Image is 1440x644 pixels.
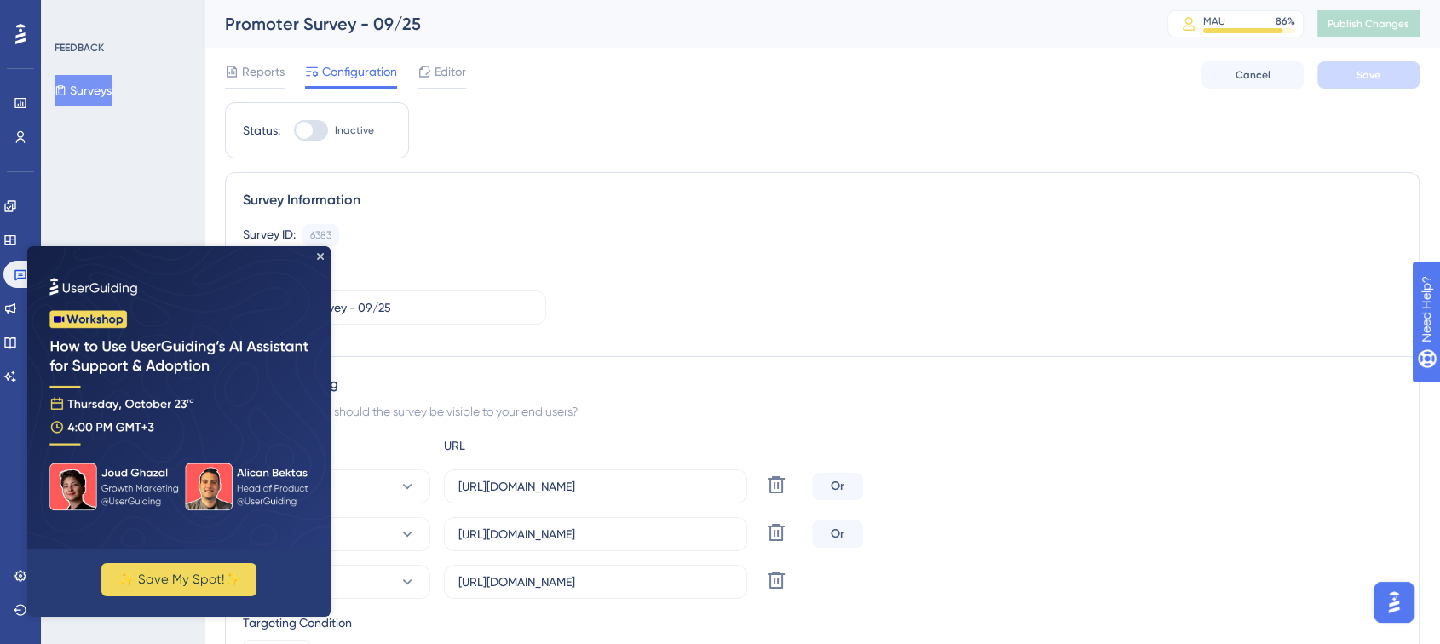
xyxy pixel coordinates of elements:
[1236,68,1270,82] span: Cancel
[310,228,331,242] div: 6383
[243,612,1402,633] div: Targeting Condition
[1203,14,1225,28] div: MAU
[458,525,733,543] input: yourwebsite.com/path
[257,298,532,317] input: Type your Survey name
[243,565,430,599] button: equals
[242,61,285,82] span: Reports
[1356,68,1380,82] span: Save
[444,435,631,456] div: URL
[243,401,1402,422] div: On which pages should the survey be visible to your end users?
[335,124,374,137] span: Inactive
[243,374,1402,394] div: Page Targeting
[1317,10,1420,37] button: Publish Changes
[243,469,430,503] button: starts with
[290,7,297,14] div: Close Preview
[243,120,280,141] div: Status:
[55,75,112,106] button: Surveys
[74,317,229,350] button: ✨ Save My Spot!✨
[225,12,1125,36] div: Promoter Survey - 09/25
[243,190,1402,210] div: Survey Information
[55,41,104,55] div: FEEDBACK
[322,61,397,82] span: Configuration
[812,473,863,500] div: Or
[243,517,430,551] button: starts with
[243,435,430,456] div: Choose A Rule
[1368,577,1420,628] iframe: UserGuiding AI Assistant Launcher
[1317,61,1420,89] button: Save
[40,4,107,25] span: Need Help?
[1328,17,1409,31] span: Publish Changes
[243,224,296,246] div: Survey ID:
[458,572,733,591] input: yourwebsite.com/path
[812,520,863,548] div: Or
[458,477,733,496] input: yourwebsite.com/path
[435,61,466,82] span: Editor
[1201,61,1304,89] button: Cancel
[1276,14,1295,28] div: 86 %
